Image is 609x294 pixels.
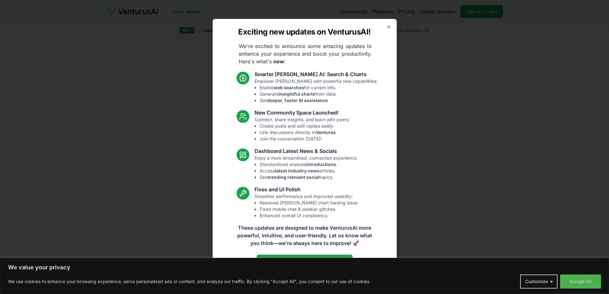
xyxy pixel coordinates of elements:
[254,186,359,193] h3: Fixes and UI Polish
[254,109,350,116] h3: New Community Space Launched!
[260,200,359,206] li: Resolved [PERSON_NAME] chart loading issue.
[254,116,350,142] p: Connect, share insights, and learn with peers:
[275,168,319,173] strong: latest industry news
[279,91,315,97] strong: insightful charts
[260,174,358,180] li: See topics.
[268,174,319,180] strong: trending relevant social
[273,58,284,65] strong: new
[254,78,378,104] p: Empower [PERSON_NAME] with powerful new capabilities:
[260,123,350,129] li: Create posts and edit replies easily.
[254,147,358,155] h3: Dashboard Latest News & Socials
[260,212,359,219] li: Enhanced overall UI consistency.
[234,42,377,65] p: We're excited to announce some amazing updates to enhance your experience and boost your producti...
[238,27,371,37] h2: Exciting new updates on VenturusAI!
[274,85,304,90] strong: web searches
[260,91,378,97] li: Generate from data.
[260,84,378,91] li: Enable for current info.
[254,193,359,219] p: Smoother performance and improved usability:
[257,255,353,267] a: Read the full announcement on our blog!
[260,129,350,136] li: Link discussions directly to .
[260,97,378,104] li: Get .
[267,98,328,103] strong: deeper, faster AI assistance
[254,70,378,78] h3: Smarter [PERSON_NAME] AI: Search & Charts
[306,162,336,167] strong: introductions
[254,155,358,180] p: Enjoy a more streamlined, connected experience:
[260,168,358,174] li: Access articles.
[233,224,376,247] p: These updates are designed to make VenturusAI more powerful, intuitive, and user-friendly. Let us...
[260,161,358,168] li: Standardized analysis .
[260,136,350,142] li: Join the conversation [DATE]!
[316,130,336,135] strong: Ventures
[260,206,359,212] li: Fixed mobile chat & sidebar glitches.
